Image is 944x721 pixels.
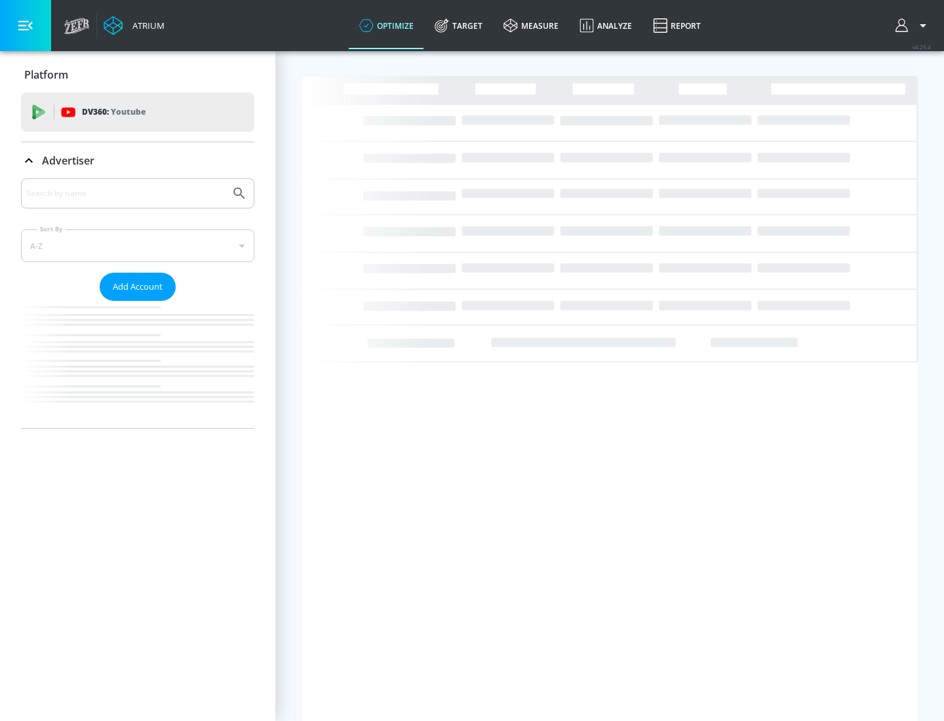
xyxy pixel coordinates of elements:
a: Target [424,2,493,49]
div: DV360: Youtube [21,92,254,132]
p: Advertiser [42,153,94,168]
span: Add Account [113,279,163,294]
div: Atrium [127,20,165,31]
div: A-Z [21,229,254,262]
a: Analyze [569,2,642,49]
span: v 4.25.4 [913,43,931,50]
p: Platform [24,68,68,82]
nav: list of Advertiser [21,301,254,428]
p: DV360: [82,105,146,119]
div: Advertiser [21,178,254,428]
a: optimize [349,2,424,49]
p: Youtube [111,105,146,119]
a: measure [493,2,569,49]
a: Report [642,2,711,49]
button: Add Account [100,273,176,301]
div: Advertiser [21,142,254,179]
div: Platform [21,56,254,93]
input: Search by name [26,185,225,202]
a: Atrium [104,16,165,35]
label: Sort By [37,225,66,233]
